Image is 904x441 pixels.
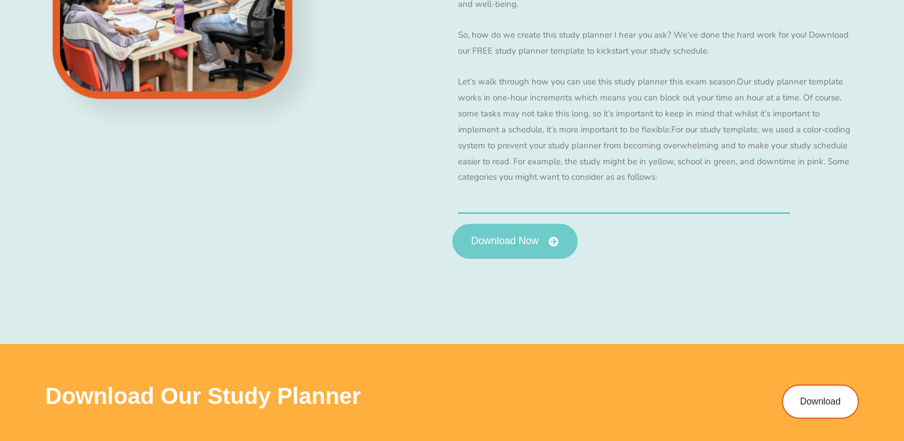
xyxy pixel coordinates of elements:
[458,27,853,59] p: So, how do we create this study planner I hear you ask? We’ve done the hard work for you! Downloa...
[458,76,843,135] span: Our study planner template works in one-hour increments which means you can block out your time a...
[471,236,538,246] span: Download Now
[800,397,841,406] span: Download
[458,74,853,185] p: Let’s walk through how you can use this study planner this exam season.
[847,386,904,441] iframe: Chat Widget
[452,224,578,259] a: Download Now
[782,385,859,419] a: Download
[45,385,594,407] h3: download Our Study Planner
